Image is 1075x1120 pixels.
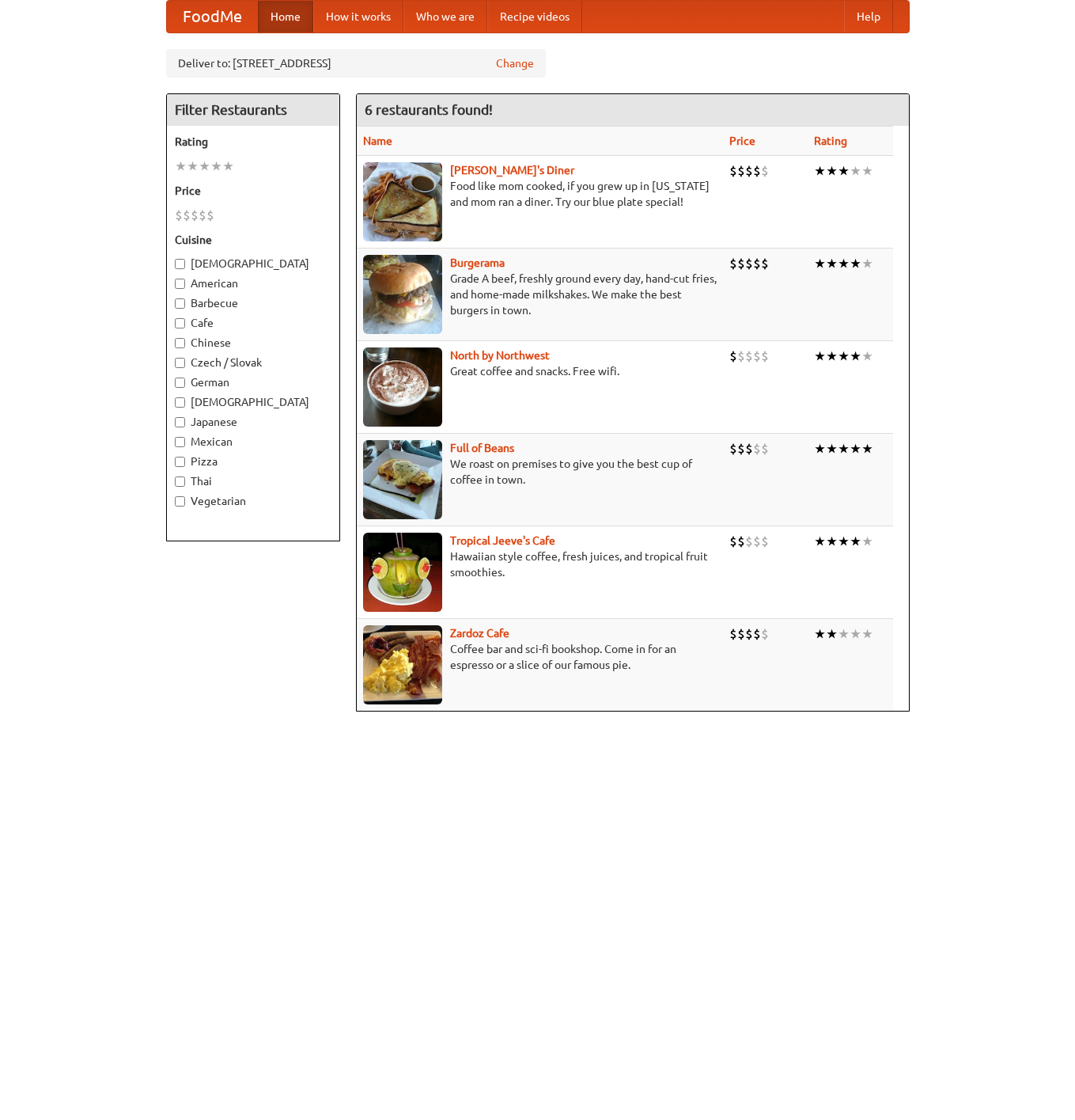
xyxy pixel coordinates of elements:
[838,440,850,457] li: ★
[814,440,826,457] li: ★
[199,158,210,175] li: ★
[258,1,313,32] a: Home
[745,162,753,180] li: $
[175,454,331,469] label: Pizza
[450,164,574,177] a: [PERSON_NAME]'s Diner
[175,473,331,489] label: Thai
[814,625,826,643] li: ★
[175,279,185,289] input: American
[166,49,546,78] div: Deliver to: [STREET_ADDRESS]
[737,347,745,365] li: $
[745,255,753,272] li: $
[363,533,442,612] img: jeeves.jpg
[729,135,755,147] a: Price
[175,417,185,427] input: Japanese
[737,440,745,457] li: $
[167,1,258,32] a: FoodMe
[753,625,761,643] li: $
[814,347,826,365] li: ★
[175,295,331,311] label: Barbecue
[729,533,737,550] li: $
[187,158,199,175] li: ★
[175,134,331,150] h5: Rating
[363,363,717,379] p: Great coffee and snacks. Free wifi.
[737,625,745,643] li: $
[175,437,185,447] input: Mexican
[450,442,514,454] a: Full of Beans
[175,355,331,370] label: Czech / Slovak
[363,440,442,519] img: beans.jpg
[175,158,187,175] li: ★
[850,162,861,180] li: ★
[222,158,234,175] li: ★
[729,347,737,365] li: $
[753,347,761,365] li: $
[175,183,331,199] h5: Price
[450,349,550,362] a: North by Northwest
[814,162,826,180] li: ★
[175,457,185,467] input: Pizza
[753,255,761,272] li: $
[191,207,199,224] li: $
[761,255,769,272] li: $
[745,347,753,365] li: $
[861,255,873,272] li: ★
[175,275,331,291] label: American
[450,534,555,547] a: Tropical Jeeve's Cafe
[838,533,850,550] li: ★
[745,533,753,550] li: $
[363,347,442,427] img: north.jpg
[729,440,737,457] li: $
[850,533,861,550] li: ★
[175,374,331,390] label: German
[838,625,850,643] li: ★
[826,440,838,457] li: ★
[745,625,753,643] li: $
[814,135,847,147] a: Rating
[183,207,191,224] li: $
[838,255,850,272] li: ★
[814,533,826,550] li: ★
[403,1,487,32] a: Who we are
[844,1,893,32] a: Help
[175,358,185,368] input: Czech / Slovak
[175,318,185,328] input: Cafe
[363,178,717,210] p: Food like mom cooked, if you grew up in [US_STATE] and mom ran a diner. Try our blue plate special!
[826,533,838,550] li: ★
[313,1,403,32] a: How it works
[753,162,761,180] li: $
[363,549,717,580] p: Hawaiian style coffee, fresh juices, and tropical fruit smoothies.
[729,255,737,272] li: $
[826,255,838,272] li: ★
[175,397,185,408] input: [DEMOGRAPHIC_DATA]
[175,256,331,271] label: [DEMOGRAPHIC_DATA]
[753,533,761,550] li: $
[838,162,850,180] li: ★
[761,347,769,365] li: $
[363,641,717,673] p: Coffee bar and sci-fi bookshop. Come in for an espresso or a slice of our famous pie.
[861,162,873,180] li: ★
[175,434,331,450] label: Mexican
[826,625,838,643] li: ★
[363,625,442,704] img: zardoz.jpg
[175,259,185,269] input: [DEMOGRAPHIC_DATA]
[175,476,185,487] input: Thai
[450,256,505,269] a: Burgerama
[206,207,214,224] li: $
[450,627,509,640] a: Zardoz Cafe
[175,335,331,351] label: Chinese
[761,533,769,550] li: $
[175,298,185,309] input: Barbecue
[167,94,339,126] h4: Filter Restaurants
[175,315,331,331] label: Cafe
[745,440,753,457] li: $
[737,533,745,550] li: $
[850,255,861,272] li: ★
[826,347,838,365] li: ★
[175,232,331,248] h5: Cuisine
[729,162,737,180] li: $
[363,255,442,334] img: burgerama.jpg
